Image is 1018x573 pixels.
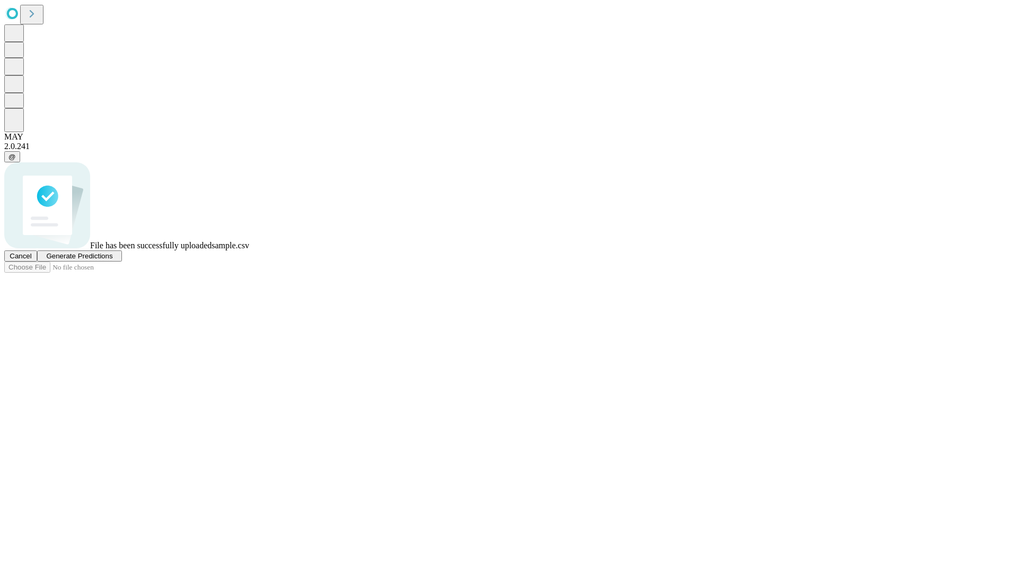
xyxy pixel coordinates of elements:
span: @ [8,153,16,161]
span: Cancel [10,252,32,260]
span: Generate Predictions [46,252,112,260]
span: sample.csv [212,241,249,250]
span: File has been successfully uploaded [90,241,212,250]
button: Cancel [4,250,37,262]
button: @ [4,151,20,162]
div: MAY [4,132,1014,142]
button: Generate Predictions [37,250,122,262]
div: 2.0.241 [4,142,1014,151]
